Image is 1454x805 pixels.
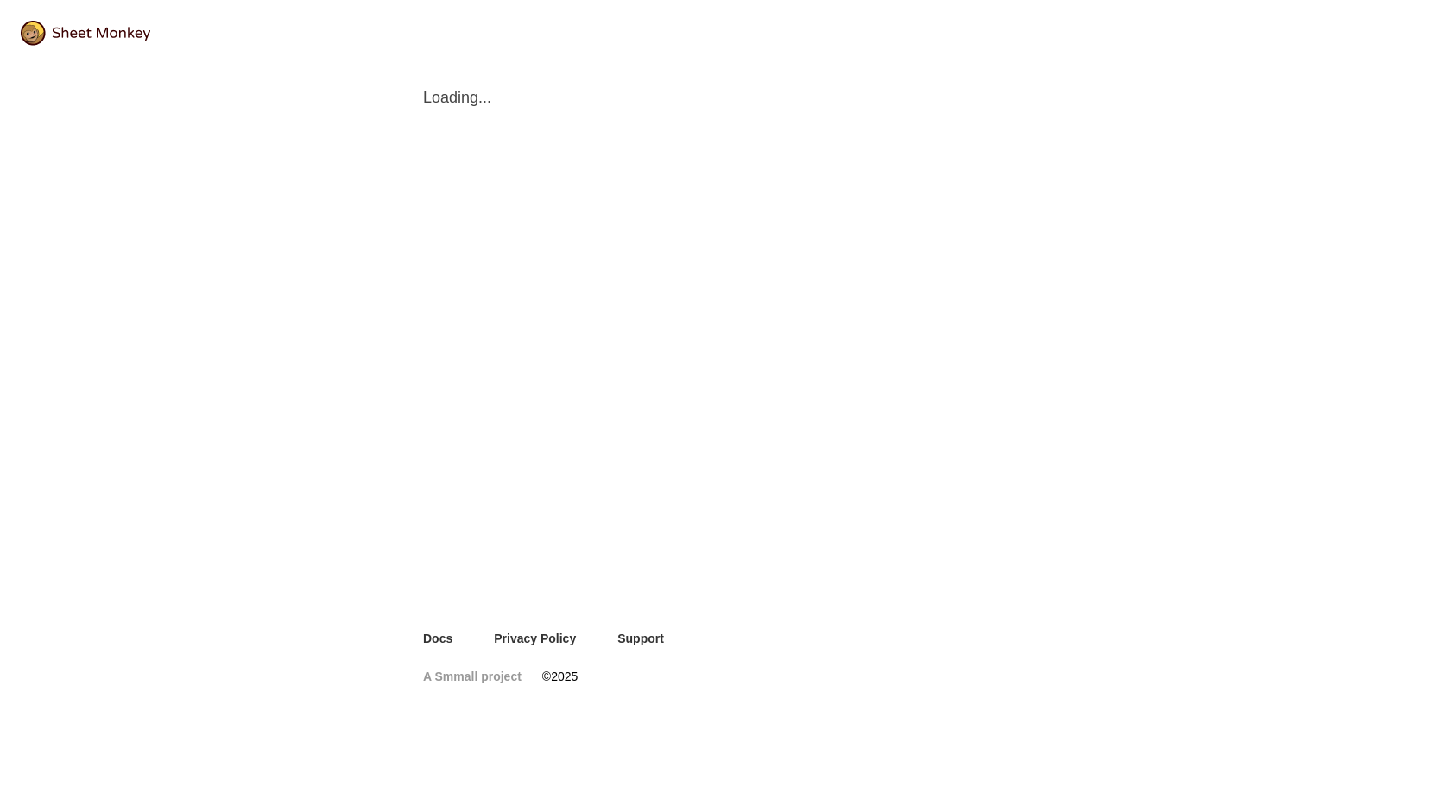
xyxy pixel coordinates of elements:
[423,87,1031,108] span: Loading...
[494,630,576,647] a: Privacy Policy
[423,630,452,647] a: Docs
[617,630,664,647] a: Support
[542,668,578,685] span: © 2025
[423,668,522,685] a: A Smmall project
[21,21,150,46] img: logo@2x.png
